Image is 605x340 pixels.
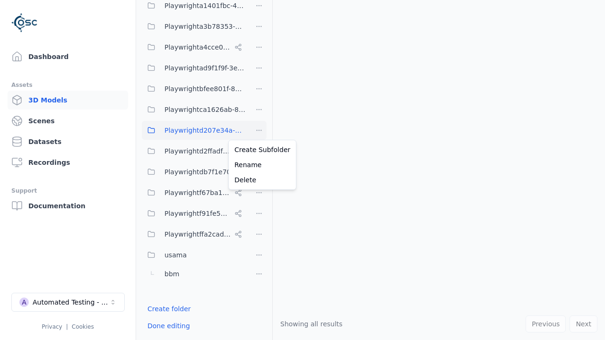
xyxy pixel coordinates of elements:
[231,172,294,187] a: Delete
[231,142,294,157] a: Create Subfolder
[231,157,294,172] a: Rename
